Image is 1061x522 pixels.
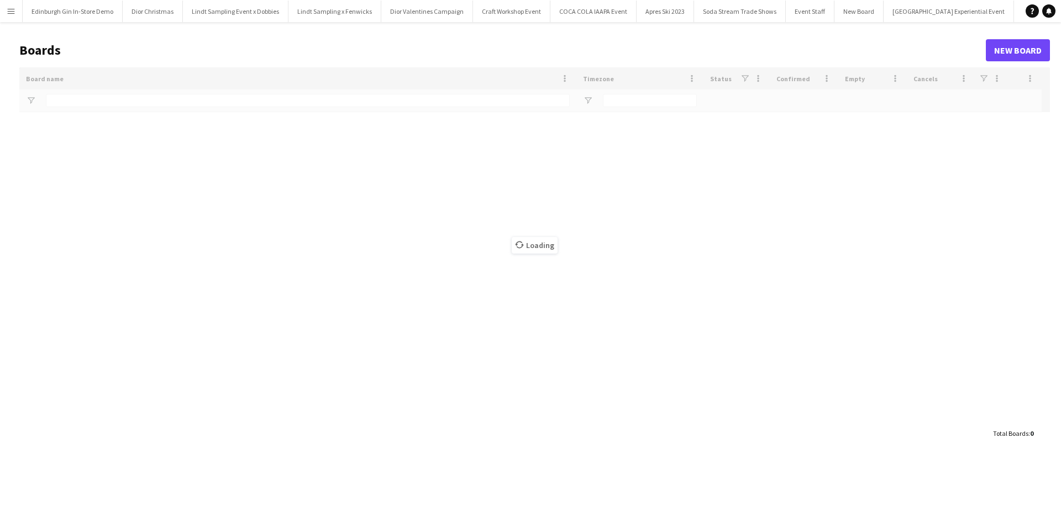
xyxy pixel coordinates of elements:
button: Apres Ski 2023 [637,1,694,22]
h1: Boards [19,42,986,59]
button: Lindt Sampling x Fenwicks [288,1,381,22]
button: Dior Valentines Campaign [381,1,473,22]
button: COCA COLA IAAPA Event [550,1,637,22]
button: [GEOGRAPHIC_DATA] Experiential Event [884,1,1014,22]
button: Soda Stream Trade Shows [694,1,786,22]
button: Dior Christmas [123,1,183,22]
a: New Board [986,39,1050,61]
button: Event Staff [786,1,834,22]
button: Edinburgh Gin In-Store Demo [23,1,123,22]
button: Craft Workshop Event [473,1,550,22]
span: 0 [1030,429,1033,437]
span: Loading [512,237,558,254]
button: Lindt Sampling Event x Dobbies [183,1,288,22]
button: New Board [834,1,884,22]
span: Total Boards [993,429,1028,437]
div: : [993,423,1033,444]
